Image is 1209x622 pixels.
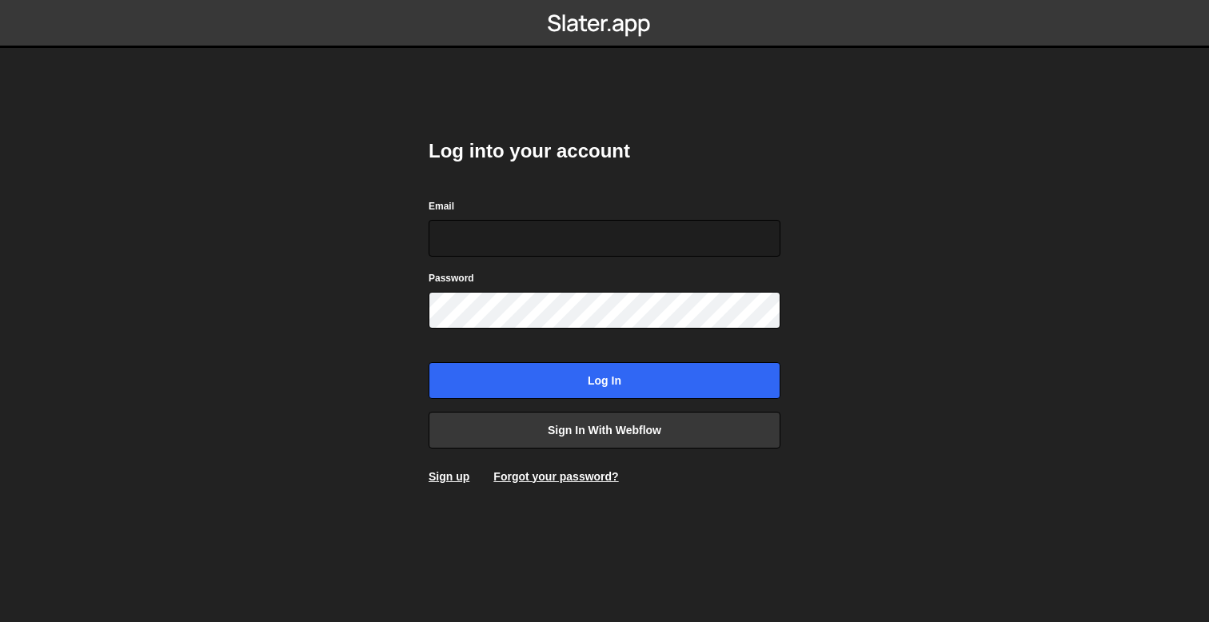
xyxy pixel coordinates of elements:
a: Forgot your password? [493,470,618,483]
h2: Log into your account [429,138,780,164]
input: Log in [429,362,780,399]
label: Password [429,270,474,286]
label: Email [429,198,454,214]
a: Sign in with Webflow [429,412,780,449]
a: Sign up [429,470,469,483]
